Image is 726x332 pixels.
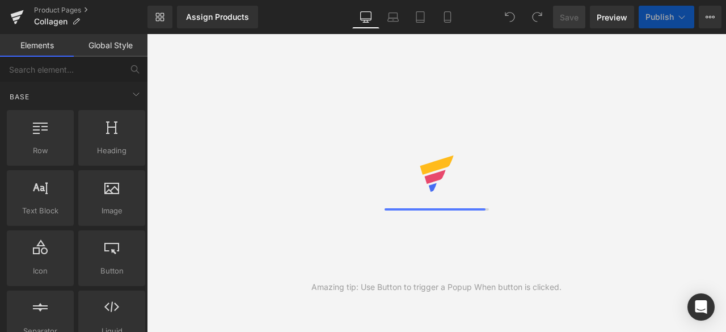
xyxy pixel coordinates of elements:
[186,12,249,22] div: Assign Products
[379,6,407,28] a: Laptop
[10,265,70,277] span: Icon
[526,6,548,28] button: Redo
[499,6,521,28] button: Undo
[10,205,70,217] span: Text Block
[645,12,674,22] span: Publish
[597,11,627,23] span: Preview
[74,34,147,57] a: Global Style
[560,11,579,23] span: Save
[82,145,142,157] span: Heading
[147,6,172,28] a: New Library
[10,145,70,157] span: Row
[687,293,715,321] div: Open Intercom Messenger
[590,6,634,28] a: Preview
[407,6,434,28] a: Tablet
[34,6,147,15] a: Product Pages
[311,281,562,293] div: Amazing tip: Use Button to trigger a Popup When button is clicked.
[639,6,694,28] button: Publish
[34,17,67,26] span: Collagen
[82,205,142,217] span: Image
[82,265,142,277] span: Button
[9,91,31,102] span: Base
[352,6,379,28] a: Desktop
[434,6,461,28] a: Mobile
[699,6,721,28] button: More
